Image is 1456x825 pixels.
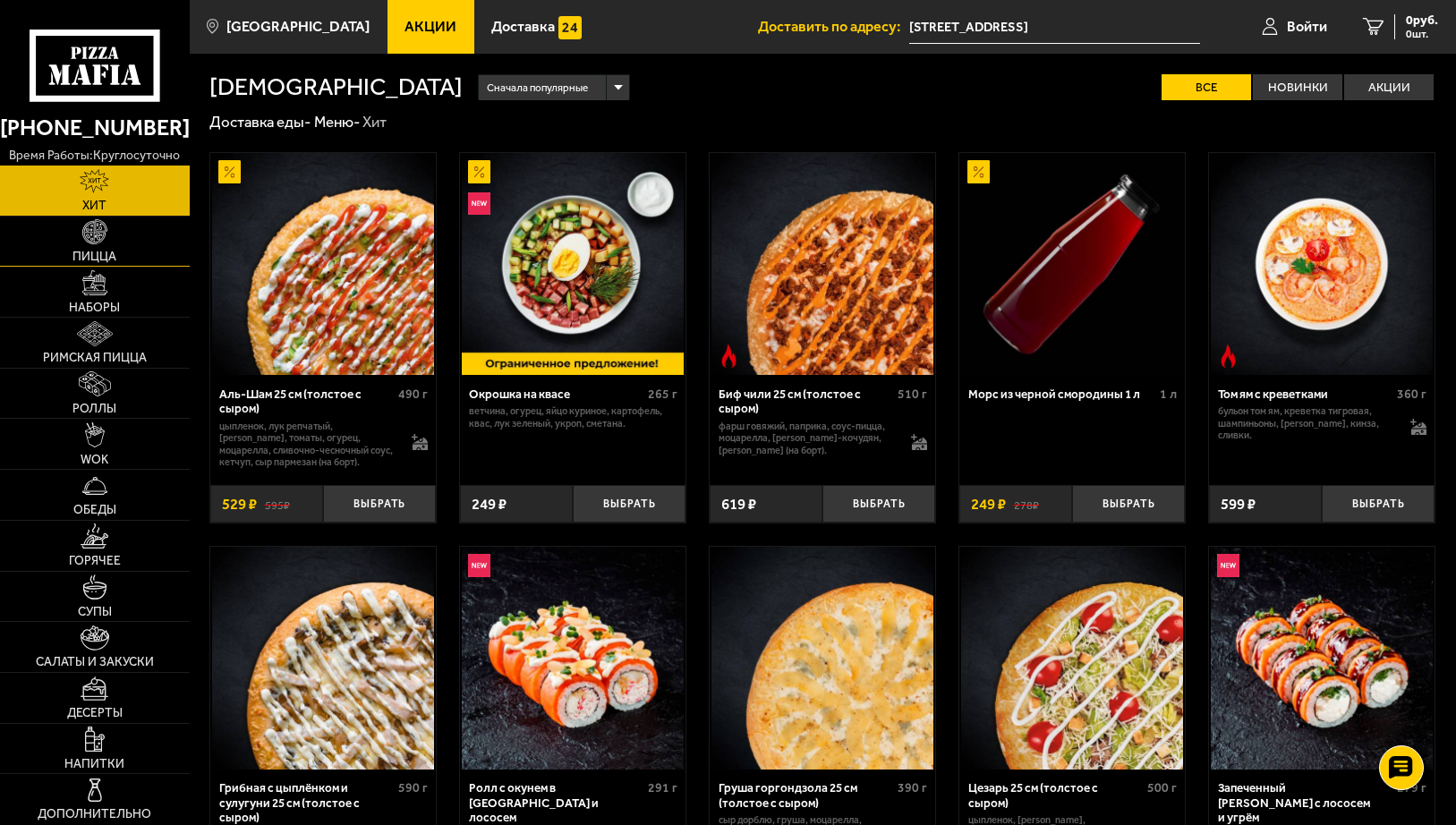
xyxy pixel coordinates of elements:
[718,344,740,367] img: Острое блюдо
[469,405,677,430] p: ветчина, огурец, яйцо куриное, картофель, квас, лук зеленый, укроп, сметана.
[38,808,151,821] span: Дополнительно
[959,153,1185,375] a: АкционныйМорс из черной смородины 1 л
[1209,547,1435,769] a: НовинкаЗапеченный ролл Гурмэ с лососем и угрём
[573,485,685,523] button: Выбрать
[460,547,685,769] a: НовинкаРолл с окунем в темпуре и лососем
[711,547,933,769] img: Груша горгондзола 25 см (толстое с сыром)
[1253,74,1342,101] label: Новинки
[82,200,106,212] span: Хит
[323,485,436,523] button: Выбрать
[209,75,463,99] h1: [DEMOGRAPHIC_DATA]
[69,555,121,567] span: Горячее
[210,153,436,375] a: АкционныйАль-Шам 25 см (толстое с сыром)
[469,387,643,401] div: Окрошка на квасе
[648,387,677,402] span: 265 г
[1221,497,1256,512] span: 599 ₽
[469,780,643,824] div: Ролл с окунем в [GEOGRAPHIC_DATA] и лососем
[468,192,490,215] img: Новинка
[219,421,396,469] p: цыпленок, лук репчатый, [PERSON_NAME], томаты, огурец, моцарелла, сливочно-чесночный соус, кетчуп...
[404,20,456,34] span: Акции
[81,454,108,466] span: WOK
[968,387,1155,401] div: Морс из черной смородины 1 л
[967,160,990,183] img: Акционный
[491,20,555,34] span: Доставка
[73,504,116,516] span: Обеды
[959,547,1185,769] a: Цезарь 25 см (толстое с сыром)
[648,780,677,795] span: 291 г
[265,497,290,512] s: 595 ₽
[1160,387,1177,402] span: 1 л
[1162,74,1251,101] label: Все
[362,112,387,132] div: Хит
[1217,554,1239,576] img: Новинка
[468,554,490,576] img: Новинка
[1014,497,1039,512] s: 278 ₽
[719,780,893,810] div: Груша горгондзола 25 см (толстое с сыром)
[898,387,927,402] span: 510 г
[1287,20,1327,34] span: Войти
[218,160,241,183] img: Акционный
[1209,153,1435,375] a: Острое блюдоТом ям с креветками
[1406,29,1438,39] span: 0 шт.
[971,497,1006,512] span: 249 ₽
[212,547,434,769] img: Грибная с цыплёнком и сулугуни 25 см (толстое с сыром)
[1218,780,1392,824] div: Запеченный [PERSON_NAME] с лососем и угрём
[822,485,935,523] button: Выбрать
[67,707,123,719] span: Десерты
[1072,485,1185,523] button: Выбрать
[961,153,1183,375] img: Морс из черной смородины 1 л
[226,20,370,34] span: [GEOGRAPHIC_DATA]
[398,387,428,402] span: 490 г
[64,758,124,770] span: Напитки
[462,153,684,375] img: Окрошка на квасе
[1344,74,1434,101] label: Акции
[209,113,311,131] a: Доставка еды-
[72,251,116,263] span: Пицца
[558,16,581,38] img: 15daf4d41897b9f0e9f617042186c801.svg
[460,153,685,375] a: АкционныйНовинкаОкрошка на квасе
[69,302,120,314] span: Наборы
[78,606,112,618] span: Супы
[1211,153,1433,375] img: Том ям с креветками
[721,497,756,512] span: 619 ₽
[36,656,154,668] span: Салаты и закуски
[72,403,116,415] span: Роллы
[314,113,360,131] a: Меню-
[758,20,909,34] span: Доставить по адресу:
[909,11,1200,44] input: Ваш адрес доставки
[472,497,507,512] span: 249 ₽
[1211,547,1433,769] img: Запеченный ролл Гурмэ с лососем и угрём
[1147,780,1177,795] span: 500 г
[961,547,1183,769] img: Цезарь 25 см (толстое с сыром)
[487,73,588,102] span: Сначала популярные
[219,780,394,824] div: Грибная с цыплёнком и сулугуни 25 см (толстое с сыром)
[710,547,935,769] a: Груша горгондзола 25 см (толстое с сыром)
[1397,387,1426,402] span: 360 г
[462,547,684,769] img: Ролл с окунем в темпуре и лососем
[219,387,394,416] div: Аль-Шам 25 см (толстое с сыром)
[711,153,933,375] img: Биф чили 25 см (толстое с сыром)
[398,780,428,795] span: 590 г
[210,547,436,769] a: Грибная с цыплёнком и сулугуни 25 см (толстое с сыром)
[468,160,490,183] img: Акционный
[212,153,434,375] img: Аль-Шам 25 см (толстое с сыром)
[968,780,1143,810] div: Цезарь 25 см (толстое с сыром)
[710,153,935,375] a: Острое блюдоБиф чили 25 см (толстое с сыром)
[1218,387,1392,401] div: Том ям с креветками
[222,497,257,512] span: 529 ₽
[1322,485,1435,523] button: Выбрать
[1406,14,1438,27] span: 0 руб.
[719,421,896,457] p: фарш говяжий, паприка, соус-пицца, моцарелла, [PERSON_NAME]-кочудян, [PERSON_NAME] (на борт).
[1218,405,1395,442] p: бульон том ям, креветка тигровая, шампиньоны, [PERSON_NAME], кинза, сливки.
[1217,344,1239,367] img: Острое блюдо
[43,352,147,364] span: Римская пицца
[898,780,927,795] span: 390 г
[719,387,893,416] div: Биф чили 25 см (толстое с сыром)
